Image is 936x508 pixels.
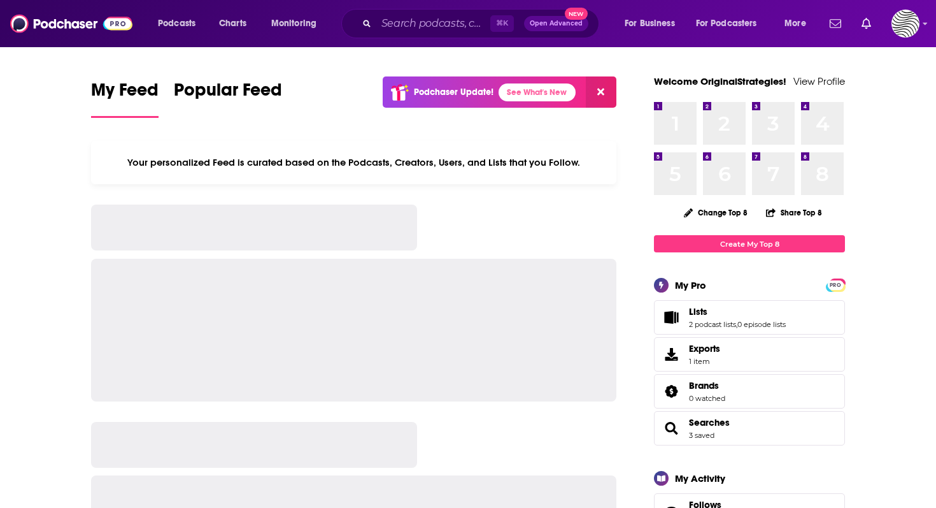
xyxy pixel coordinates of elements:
[658,308,684,326] a: Lists
[654,337,845,372] a: Exports
[174,79,282,108] span: Popular Feed
[689,343,720,354] span: Exports
[828,280,843,289] a: PRO
[891,10,919,38] button: Show profile menu
[689,394,725,403] a: 0 watched
[736,320,737,329] span: ,
[689,380,719,391] span: Brands
[654,235,845,252] a: Create My Top 8
[565,8,588,20] span: New
[91,79,159,108] span: My Feed
[658,345,684,363] span: Exports
[676,205,755,221] button: Change Top 8
[688,13,776,34] button: open menu
[658,382,684,400] a: Brands
[654,374,845,409] span: Brands
[654,75,786,87] a: Welcome OriginalStrategies!
[793,75,845,87] a: View Profile
[891,10,919,38] img: User Profile
[696,15,757,33] span: For Podcasters
[784,15,806,33] span: More
[891,10,919,38] span: Logged in as OriginalStrategies
[689,306,707,317] span: Lists
[675,279,706,291] div: My Pro
[524,16,588,31] button: Open AdvancedNew
[825,13,846,34] a: Show notifications dropdown
[689,380,725,391] a: Brands
[149,13,212,34] button: open menu
[174,79,282,118] a: Popular Feed
[856,13,876,34] a: Show notifications dropdown
[689,431,714,440] a: 3 saved
[10,11,132,36] img: Podchaser - Follow, Share and Rate Podcasts
[490,15,514,32] span: ⌘ K
[616,13,691,34] button: open menu
[776,13,822,34] button: open menu
[91,141,616,184] div: Your personalized Feed is curated based on the Podcasts, Creators, Users, and Lists that you Follow.
[737,320,786,329] a: 0 episode lists
[530,20,583,27] span: Open Advanced
[828,280,843,290] span: PRO
[689,417,730,428] a: Searches
[675,472,725,484] div: My Activity
[499,83,576,101] a: See What's New
[689,357,720,366] span: 1 item
[91,79,159,118] a: My Feed
[689,306,786,317] a: Lists
[654,411,845,446] span: Searches
[414,87,493,98] p: Podchaser Update!
[158,15,195,33] span: Podcasts
[625,15,675,33] span: For Business
[262,13,333,34] button: open menu
[689,320,736,329] a: 2 podcast lists
[765,200,823,225] button: Share Top 8
[211,13,254,34] a: Charts
[353,9,611,38] div: Search podcasts, credits, & more...
[219,15,246,33] span: Charts
[658,419,684,437] a: Searches
[376,13,490,34] input: Search podcasts, credits, & more...
[654,300,845,335] span: Lists
[271,15,316,33] span: Monitoring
